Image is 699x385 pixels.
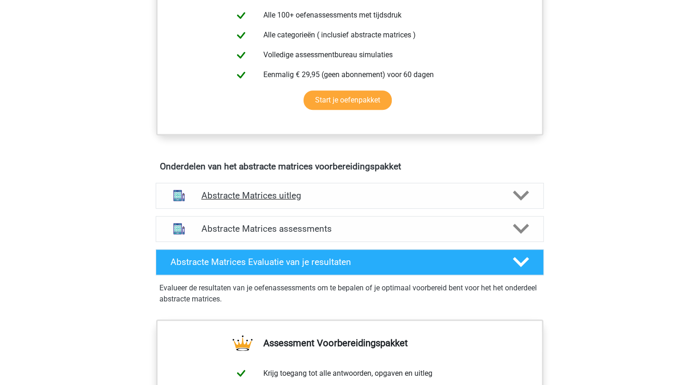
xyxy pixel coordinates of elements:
[159,283,540,305] p: Evalueer de resultaten van je oefenassessments om te bepalen of je optimaal voorbereid bent voor ...
[152,249,547,275] a: Abstracte Matrices Evaluatie van je resultaten
[152,183,547,209] a: uitleg Abstracte Matrices uitleg
[167,217,191,241] img: abstracte matrices assessments
[152,216,547,242] a: assessments Abstracte Matrices assessments
[167,184,191,207] img: abstracte matrices uitleg
[201,190,498,201] h4: Abstracte Matrices uitleg
[201,223,498,234] h4: Abstracte Matrices assessments
[304,90,392,110] a: Start je oefenpakket
[160,161,540,172] h4: Onderdelen van het abstracte matrices voorbereidingspakket
[170,257,498,267] h4: Abstracte Matrices Evaluatie van je resultaten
